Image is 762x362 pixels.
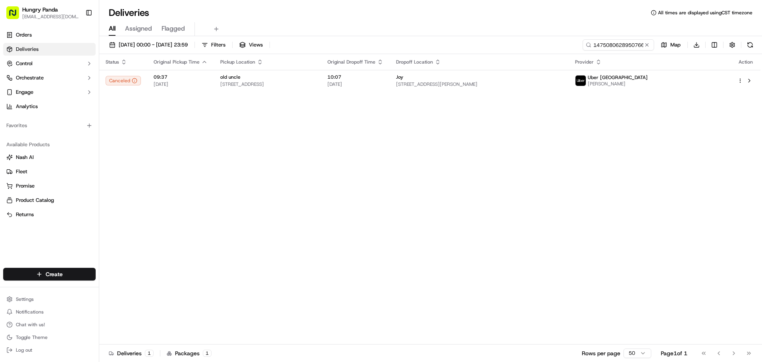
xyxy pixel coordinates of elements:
[3,138,96,151] div: Available Products
[737,59,754,65] div: Action
[327,59,375,65] span: Original Dropoff Time
[162,24,185,33] span: Flagged
[220,74,241,80] span: old uncle
[588,81,648,87] span: [PERSON_NAME]
[106,59,119,65] span: Status
[3,43,96,56] a: Deliveries
[109,349,154,357] div: Deliveries
[575,59,594,65] span: Provider
[106,76,141,85] button: Canceled
[6,197,92,204] a: Product Catalog
[3,332,96,343] button: Toggle Theme
[3,100,96,113] a: Analytics
[3,29,96,41] a: Orders
[3,268,96,281] button: Create
[658,10,752,16] span: All times are displayed using CST timezone
[16,296,34,302] span: Settings
[16,321,45,328] span: Chat with us!
[6,211,92,218] a: Returns
[583,39,654,50] input: Type to search
[109,6,149,19] h1: Deliveries
[249,41,263,48] span: Views
[3,194,96,207] button: Product Catalog
[396,81,562,87] span: [STREET_ADDRESS][PERSON_NAME]
[657,39,684,50] button: Map
[154,59,200,65] span: Original Pickup Time
[3,86,96,99] button: Engage
[327,74,383,80] span: 10:07
[16,334,48,341] span: Toggle Theme
[3,151,96,164] button: Nash AI
[220,81,315,87] span: [STREET_ADDRESS]
[16,31,32,39] span: Orders
[670,41,681,48] span: Map
[119,41,188,48] span: [DATE] 00:00 - [DATE] 23:59
[745,39,756,50] button: Refresh
[16,211,34,218] span: Returns
[3,180,96,192] button: Promise
[106,39,191,50] button: [DATE] 00:00 - [DATE] 23:59
[211,41,225,48] span: Filters
[3,306,96,317] button: Notifications
[6,154,92,161] a: Nash AI
[16,197,54,204] span: Product Catalog
[396,59,433,65] span: Dropoff Location
[3,294,96,305] button: Settings
[167,349,212,357] div: Packages
[16,347,32,353] span: Log out
[3,72,96,84] button: Orchestrate
[3,319,96,330] button: Chat with us!
[236,39,266,50] button: Views
[16,182,35,190] span: Promise
[3,3,82,22] button: Hungry Panda[EMAIL_ADDRESS][DOMAIN_NAME]
[327,81,383,87] span: [DATE]
[125,24,152,33] span: Assigned
[16,46,38,53] span: Deliveries
[22,14,79,20] button: [EMAIL_ADDRESS][DOMAIN_NAME]
[145,350,154,357] div: 1
[46,270,63,278] span: Create
[3,208,96,221] button: Returns
[16,89,33,96] span: Engage
[198,39,229,50] button: Filters
[3,165,96,178] button: Fleet
[220,59,255,65] span: Pickup Location
[16,168,27,175] span: Fleet
[109,24,115,33] span: All
[3,119,96,132] div: Favorites
[3,57,96,70] button: Control
[396,74,403,80] span: Joy
[582,349,620,357] p: Rows per page
[16,103,38,110] span: Analytics
[3,345,96,356] button: Log out
[154,81,208,87] span: [DATE]
[154,74,208,80] span: 09:37
[661,349,687,357] div: Page 1 of 1
[203,350,212,357] div: 1
[575,75,586,86] img: uber-new-logo.jpeg
[16,60,33,67] span: Control
[22,6,58,14] button: Hungry Panda
[588,74,648,81] span: Uber [GEOGRAPHIC_DATA]
[16,154,34,161] span: Nash AI
[6,182,92,190] a: Promise
[16,309,44,315] span: Notifications
[6,168,92,175] a: Fleet
[16,74,44,81] span: Orchestrate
